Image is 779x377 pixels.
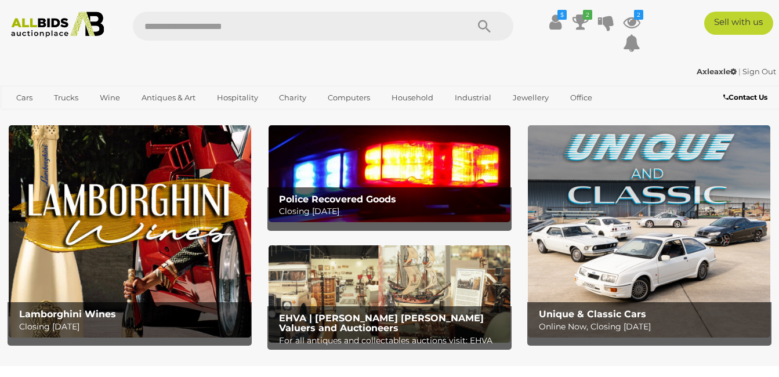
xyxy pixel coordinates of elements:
i: 2 [583,10,592,20]
a: Industrial [447,88,499,107]
strong: Axleaxle [697,67,737,76]
a: [GEOGRAPHIC_DATA] [54,107,151,126]
a: Household [384,88,441,107]
b: EHVA | [PERSON_NAME] [PERSON_NAME] Valuers and Auctioneers [279,313,484,334]
a: Sports [9,107,48,126]
p: Closing [DATE] [279,204,506,219]
a: Cars [9,88,40,107]
a: Sell with us [704,12,773,35]
b: Police Recovered Goods [279,194,396,205]
span: | [738,67,741,76]
img: Unique & Classic Cars [528,125,770,338]
b: Unique & Classic Cars [539,309,646,320]
i: $ [557,10,567,20]
a: Hospitality [209,88,266,107]
img: Lamborghini Wines [9,125,251,338]
a: Charity [271,88,314,107]
a: Contact Us [723,91,770,104]
a: Wine [92,88,128,107]
a: Trucks [46,88,86,107]
p: Online Now, Closing [DATE] [539,320,766,334]
i: 2 [634,10,643,20]
p: For all antiques and collectables auctions visit: EHVA [279,333,506,348]
b: Contact Us [723,93,767,101]
a: 2 [623,12,640,32]
a: $ [546,12,564,32]
img: EHVA | Evans Hastings Valuers and Auctioneers [269,245,511,342]
a: Lamborghini Wines Lamborghini Wines Closing [DATE] [9,125,251,338]
a: Jewellery [505,88,556,107]
p: Closing [DATE] [19,320,246,334]
button: Search [455,12,513,41]
b: Lamborghini Wines [19,309,116,320]
a: Antiques & Art [134,88,203,107]
a: Police Recovered Goods Police Recovered Goods Closing [DATE] [269,125,511,222]
a: Axleaxle [697,67,738,76]
a: EHVA | Evans Hastings Valuers and Auctioneers EHVA | [PERSON_NAME] [PERSON_NAME] Valuers and Auct... [269,245,511,342]
a: Sign Out [742,67,776,76]
a: Unique & Classic Cars Unique & Classic Cars Online Now, Closing [DATE] [528,125,770,338]
img: Allbids.com.au [6,12,110,38]
a: 2 [572,12,589,32]
a: Computers [320,88,378,107]
a: Office [563,88,600,107]
img: Police Recovered Goods [269,125,511,222]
